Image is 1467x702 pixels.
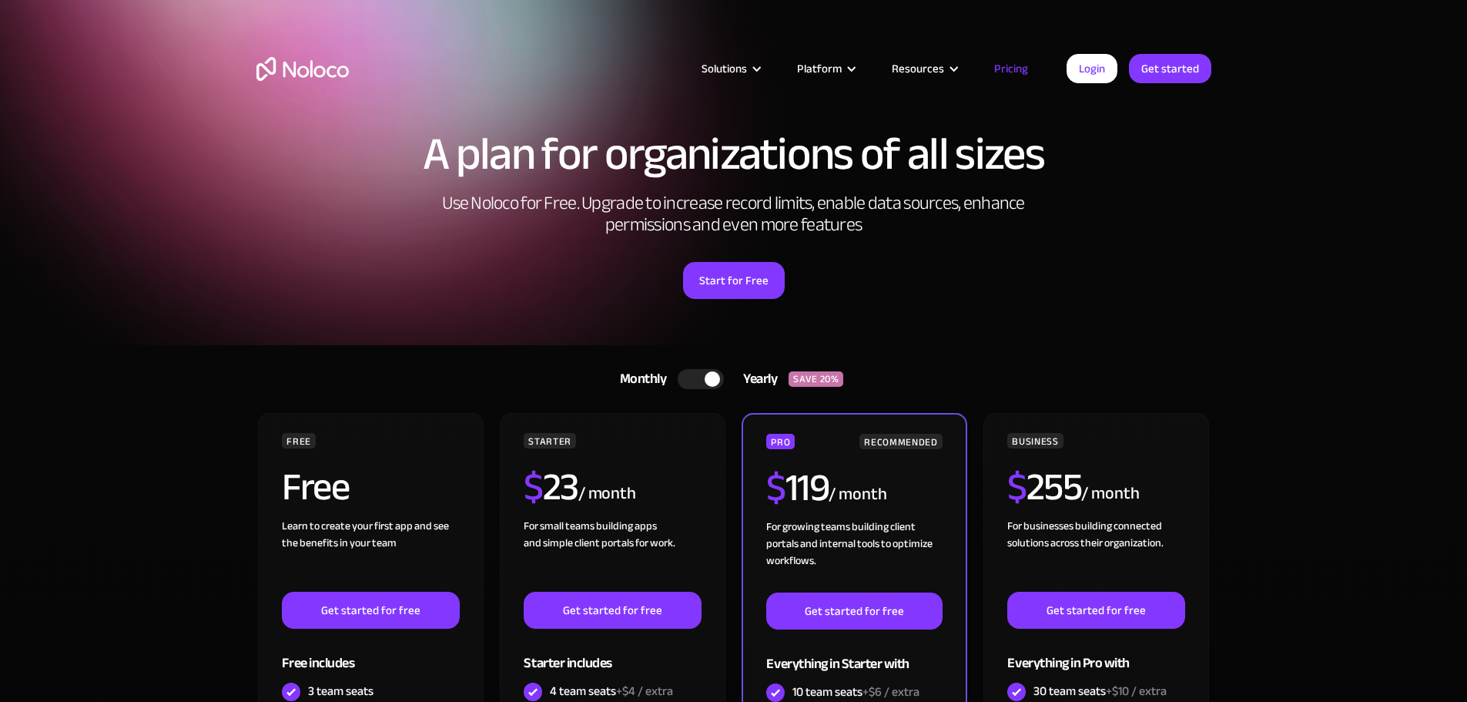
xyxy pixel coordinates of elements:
[766,519,942,593] div: For growing teams building client portals and internal tools to optimize workflows.
[308,683,373,700] div: 3 team seats
[1007,468,1081,506] h2: 255
[282,592,459,629] a: Get started for free
[1033,683,1167,700] div: 30 team seats
[859,434,942,449] div: RECOMMENDED
[1067,54,1117,83] a: Login
[766,434,795,449] div: PRO
[872,59,975,79] div: Resources
[282,433,316,448] div: FREE
[702,59,747,79] div: Solutions
[1007,433,1063,448] div: BUSINESS
[789,371,843,387] div: SAVE 20%
[766,469,829,507] h2: 119
[724,368,789,391] div: Yearly
[282,629,459,679] div: Free includes
[682,59,778,79] div: Solutions
[892,59,944,79] div: Resources
[524,629,701,679] div: Starter includes
[524,468,578,506] h2: 23
[1007,592,1184,629] a: Get started for free
[766,630,942,680] div: Everything in Starter with
[550,683,673,700] div: 4 team seats
[829,482,886,507] div: / month
[1007,629,1184,679] div: Everything in Pro with
[778,59,872,79] div: Platform
[1007,518,1184,592] div: For businesses building connected solutions across their organization. ‍
[578,482,636,506] div: / month
[975,59,1047,79] a: Pricing
[282,518,459,592] div: Learn to create your first app and see the benefits in your team ‍
[1007,451,1027,523] span: $
[256,131,1211,177] h1: A plan for organizations of all sizes
[1081,482,1139,506] div: / month
[426,193,1042,236] h2: Use Noloco for Free. Upgrade to increase record limits, enable data sources, enhance permissions ...
[256,57,349,81] a: home
[797,59,842,79] div: Platform
[1129,54,1211,83] a: Get started
[766,593,942,630] a: Get started for free
[601,368,678,391] div: Monthly
[524,451,543,523] span: $
[524,433,575,448] div: STARTER
[766,452,785,524] span: $
[524,518,701,592] div: For small teams building apps and simple client portals for work. ‍
[524,592,701,629] a: Get started for free
[683,262,785,299] a: Start for Free
[282,468,349,506] h2: Free
[792,684,919,700] div: 10 team seats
